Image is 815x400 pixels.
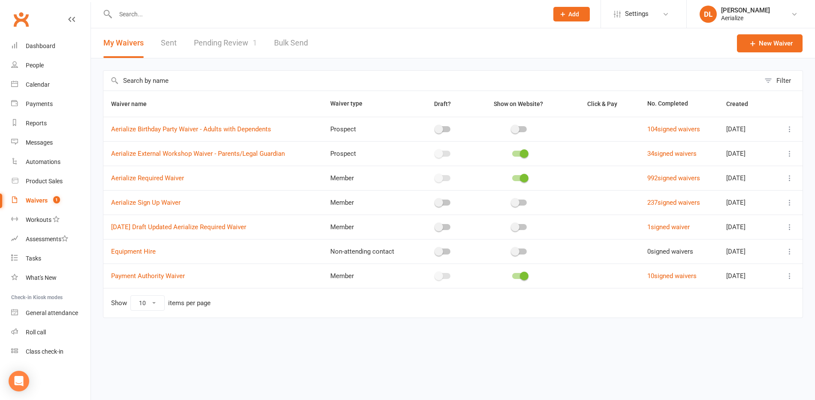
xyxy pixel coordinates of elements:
a: Workouts [11,210,91,230]
span: Created [726,100,758,107]
input: Search by name [103,71,760,91]
div: Tasks [26,255,41,262]
button: Click & Pay [580,99,627,109]
th: Waiver type [323,91,414,117]
a: Aerialize Sign Up Waiver [111,199,181,206]
div: Show [111,295,211,311]
div: Open Intercom Messenger [9,371,29,391]
th: No. Completed [640,91,718,117]
td: Non-attending contact [323,239,414,264]
span: Add [568,11,579,18]
button: Filter [760,71,803,91]
a: General attendance kiosk mode [11,303,91,323]
a: Sent [161,28,177,58]
div: What's New [26,274,57,281]
span: 0 signed waivers [647,248,693,255]
button: Show on Website? [486,99,552,109]
div: Messages [26,139,53,146]
td: Member [323,264,414,288]
td: Member [323,166,414,190]
a: Bulk Send [274,28,308,58]
span: Show on Website? [494,100,543,107]
td: Member [323,215,414,239]
td: [DATE] [718,264,773,288]
a: Tasks [11,249,91,268]
a: Automations [11,152,91,172]
a: Reports [11,114,91,133]
span: Click & Pay [587,100,617,107]
a: Pending Review1 [194,28,257,58]
a: 992signed waivers [647,174,700,182]
a: Class kiosk mode [11,342,91,361]
a: Payment Authority Waiver [111,272,185,280]
button: Draft? [426,99,460,109]
a: 10signed waivers [647,272,697,280]
div: Assessments [26,236,68,242]
a: 237signed waivers [647,199,700,206]
td: [DATE] [718,117,773,141]
a: Aerialize External Workshop Waiver - Parents/Legal Guardian [111,150,285,158]
div: Product Sales [26,178,63,185]
div: [PERSON_NAME] [721,6,770,14]
a: 1signed waiver [647,223,690,231]
span: Settings [625,4,649,24]
div: Waivers [26,197,48,204]
a: Product Sales [11,172,91,191]
td: [DATE] [718,215,773,239]
td: Prospect [323,141,414,166]
a: People [11,56,91,75]
div: Dashboard [26,42,55,49]
td: [DATE] [718,239,773,264]
a: New Waiver [737,34,803,52]
button: Add [553,7,590,21]
button: My Waivers [103,28,144,58]
td: [DATE] [718,166,773,190]
div: People [26,62,44,69]
span: 1 [253,38,257,47]
button: Created [726,99,758,109]
a: Assessments [11,230,91,249]
a: Equipment Hire [111,248,156,255]
a: Waivers 1 [11,191,91,210]
input: Search... [113,8,542,20]
div: Calendar [26,81,50,88]
a: Messages [11,133,91,152]
button: Waiver name [111,99,156,109]
td: Member [323,190,414,215]
a: What's New [11,268,91,288]
a: Aerialize Required Waiver [111,174,184,182]
a: Aerialize Birthday Party Waiver - Adults with Dependents [111,125,271,133]
div: items per page [168,300,211,307]
td: [DATE] [718,141,773,166]
a: 104signed waivers [647,125,700,133]
a: Calendar [11,75,91,94]
div: Workouts [26,216,51,223]
div: Automations [26,158,60,165]
span: 1 [53,196,60,203]
a: Dashboard [11,36,91,56]
div: DL [700,6,717,23]
td: Prospect [323,117,414,141]
div: Reports [26,120,47,127]
span: Draft? [434,100,451,107]
div: Class check-in [26,348,63,355]
a: Roll call [11,323,91,342]
a: [DATE] Draft Updated Aerialize Required Waiver [111,223,246,231]
div: Payments [26,100,53,107]
a: 34signed waivers [647,150,697,158]
div: Roll call [26,329,46,336]
span: Waiver name [111,100,156,107]
a: Payments [11,94,91,114]
div: Aerialize [721,14,770,22]
td: [DATE] [718,190,773,215]
div: Filter [776,76,791,86]
a: Clubworx [10,9,32,30]
div: General attendance [26,309,78,316]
